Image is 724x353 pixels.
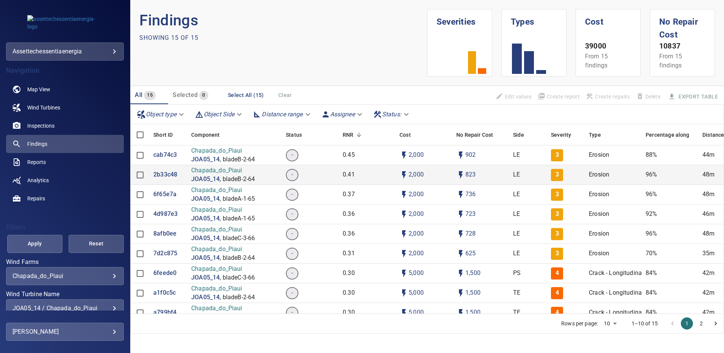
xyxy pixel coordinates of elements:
p: 70% [646,249,657,258]
p: 625 [465,249,476,258]
span: - [287,308,298,317]
div: Status [286,124,302,145]
p: Chapada_do_Piaui [191,265,255,273]
p: JOA05_14 [191,234,220,243]
nav: pagination navigation [665,317,723,330]
a: findings active [6,135,124,153]
div: Wind Turbine Name [6,299,124,317]
div: The base labour and equipment costs to repair the finding. Does not include the loss of productio... [399,124,411,145]
p: LE [513,151,520,159]
svg: Auto cost [399,151,409,160]
a: a1f0c5c [153,289,176,297]
p: LE [513,190,520,199]
p: 823 [465,170,476,179]
p: 84% [646,269,657,278]
p: 6feede0 [153,269,176,278]
p: , bladeB-2-64 [220,254,255,262]
svg: Auto impact [456,190,465,199]
p: 3 [555,230,559,238]
div: Status: [370,108,413,121]
a: JOA05_14 [191,273,220,282]
span: All [135,91,142,98]
p: 46m [702,210,715,219]
span: Wind Turbines [27,104,60,111]
p: , bladeB-2-64 [220,313,255,322]
a: map noActive [6,80,124,98]
span: From 15 findings [585,53,608,69]
p: TE [513,289,520,297]
p: cab74c3 [153,151,177,159]
h1: Severities [437,9,483,28]
p: 2,000 [409,190,424,199]
a: analytics noActive [6,171,124,189]
p: 6f65e7a [153,190,176,199]
p: , bladeB-2-64 [220,175,255,184]
div: Severity [551,124,571,145]
p: 4 [555,289,559,297]
div: Distance range [250,108,315,121]
button: Go to page 2 [695,317,707,330]
svg: Auto impact [456,249,465,258]
svg: Auto impact [456,230,465,239]
p: Erosion [589,249,609,258]
p: 39000 [585,41,631,52]
span: Apply the latest inspection filter to create repairs [583,90,633,103]
div: Chapada_do_Piaui [12,272,117,280]
p: Showing 15 of 15 [139,33,198,42]
p: 736 [465,190,476,199]
button: Sort [354,130,364,140]
div: Severity [547,124,585,145]
p: Erosion [589,190,609,199]
button: Select All (15) [225,88,267,102]
span: Map View [27,86,50,93]
div: Status [282,124,339,145]
svg: Auto cost [399,230,409,239]
img: assettechessentiaenergia-logo [27,15,103,30]
p: 35m [702,249,715,258]
a: JOA05_14 [191,313,220,322]
div: Wind Farms [6,267,124,285]
p: 728 [465,230,476,238]
span: Findings that are included in repair orders will not be updated [493,90,535,103]
p: JOA05_14 [191,214,220,223]
span: Apply [17,239,53,248]
p: 2,000 [409,230,424,238]
p: 1,500 [465,269,481,278]
div: Type [585,124,642,145]
p: 0.37 [343,190,355,199]
label: Wind Farms [6,259,124,265]
svg: Auto impact [456,269,465,278]
div: Object Side [192,108,247,121]
svg: Auto impact [456,210,465,219]
div: Repair Now Ratio: The ratio of the additional incurred cost of repair in 1 year and the cost of r... [343,124,353,145]
p: 96% [646,170,657,179]
p: 7d2c875 [153,249,177,258]
h1: Cost [585,9,631,28]
a: repairs noActive [6,189,124,208]
a: JOA05_14 [191,195,220,203]
span: - [287,289,298,297]
span: Selected [173,91,198,98]
span: Findings [27,140,47,148]
span: - [287,269,298,278]
p: 3 [555,151,559,159]
p: Erosion [589,170,609,179]
div: Short ID [150,124,187,145]
p: JOA05_14 [191,155,220,164]
p: a799bf4 [153,308,176,317]
p: , bladeA-1-65 [220,214,255,223]
p: Erosion [589,210,609,219]
span: - [287,151,298,159]
p: 0.30 [343,308,355,317]
p: 96% [646,190,657,199]
p: Findings [139,9,427,32]
p: 84% [646,308,657,317]
span: - [287,190,298,199]
svg: Auto cost [399,170,409,180]
a: 8afb0ee [153,230,176,238]
em: Object type [146,111,176,118]
div: Object type [134,108,189,121]
a: 4d987e3 [153,210,178,219]
p: 0.36 [343,230,355,238]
